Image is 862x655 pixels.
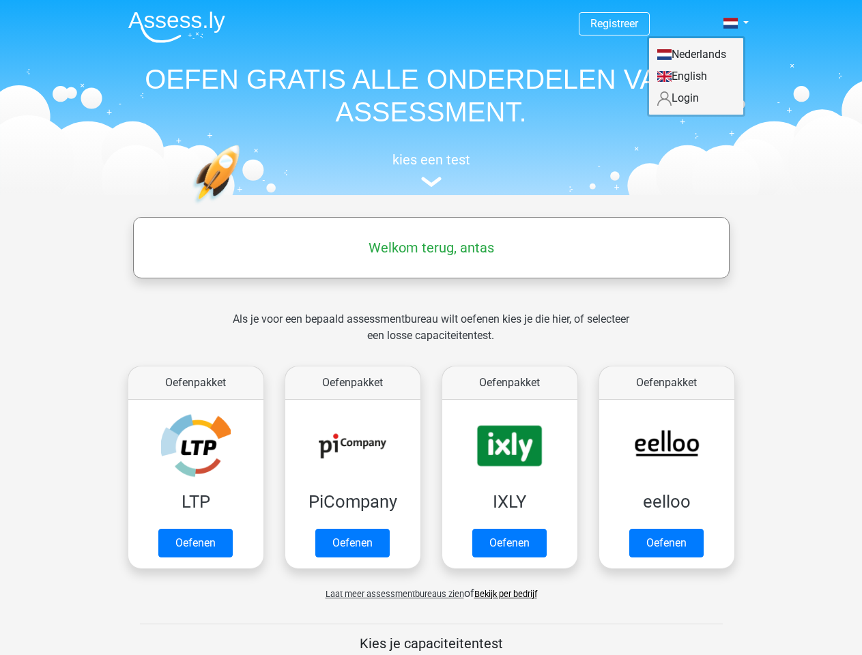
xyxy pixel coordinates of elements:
img: Assessly [128,11,225,43]
a: English [649,65,743,87]
h1: OEFEN GRATIS ALLE ONDERDELEN VAN JE ASSESSMENT. [117,63,745,128]
img: assessment [421,177,442,187]
h5: Welkom terug, antas [140,239,723,256]
h5: Kies je capaciteitentest [140,635,723,652]
a: Oefenen [629,529,704,557]
a: Registreer [590,17,638,30]
a: Login [649,87,743,109]
a: Oefenen [315,529,390,557]
a: Nederlands [649,44,743,65]
a: Oefenen [472,529,547,557]
div: of [117,574,745,602]
a: Oefenen [158,529,233,557]
a: kies een test [117,151,745,188]
img: oefenen [192,145,293,268]
span: Laat meer assessmentbureaus zien [326,589,464,599]
div: Als je voor een bepaald assessmentbureau wilt oefenen kies je die hier, of selecteer een losse ca... [222,311,640,360]
h5: kies een test [117,151,745,168]
a: Bekijk per bedrijf [474,589,537,599]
